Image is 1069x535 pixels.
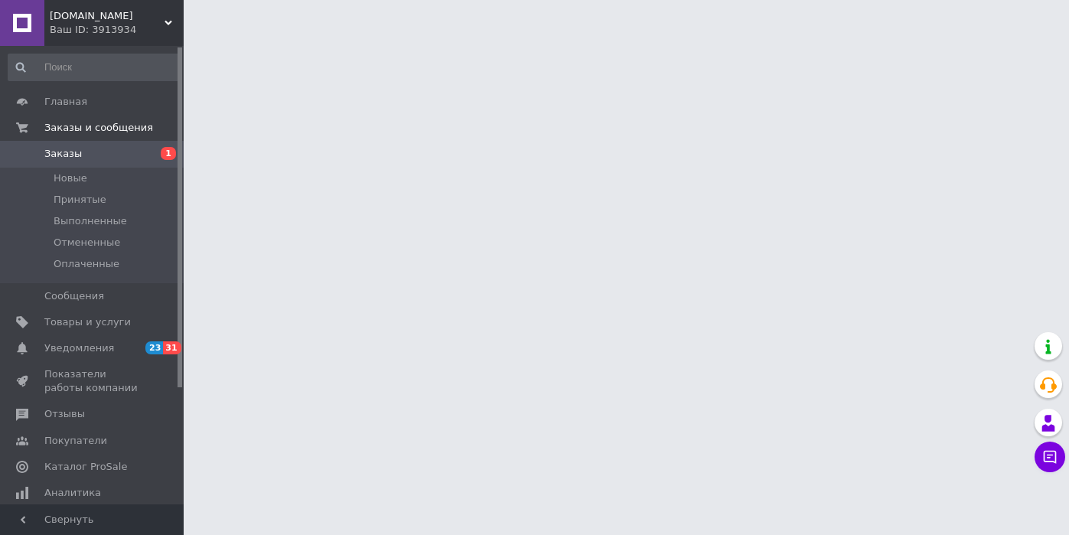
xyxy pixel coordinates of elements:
[44,341,114,355] span: Уведомления
[44,434,107,448] span: Покупатели
[50,9,165,23] span: AllBrands.Store
[44,460,127,474] span: Каталог ProSale
[54,214,127,228] span: Выполненные
[145,341,163,354] span: 23
[44,407,85,421] span: Отзывы
[44,367,142,395] span: Показатели работы компании
[163,341,181,354] span: 31
[44,315,131,329] span: Товары и услуги
[1035,442,1065,472] button: Чат с покупателем
[8,54,181,81] input: Поиск
[54,257,119,271] span: Оплаченные
[50,23,184,37] div: Ваш ID: 3913934
[44,147,82,161] span: Заказы
[54,193,106,207] span: Принятые
[44,486,101,500] span: Аналитика
[161,147,176,160] span: 1
[44,121,153,135] span: Заказы и сообщения
[54,236,120,250] span: Отмененные
[44,289,104,303] span: Сообщения
[54,171,87,185] span: Новые
[44,95,87,109] span: Главная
